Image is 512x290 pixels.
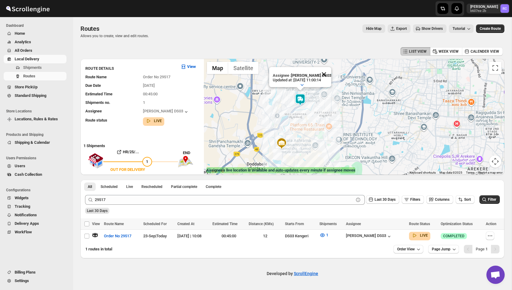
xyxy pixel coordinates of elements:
[432,247,450,252] span: Page Jump
[410,197,420,202] span: Filters
[154,119,162,123] b: LIVE
[388,24,411,33] button: Export
[85,109,102,113] span: Assignee
[143,83,155,88] span: [DATE]
[476,24,504,33] button: Create Route
[402,195,424,204] button: Filters
[488,197,496,202] span: Filter
[15,196,29,200] span: Widgets
[479,195,500,204] button: Filter
[500,4,509,13] span: Rahul Chopra
[366,26,382,31] span: Hide Map
[4,38,66,46] button: Analytics
[4,170,66,179] button: Cash Collection
[212,222,237,226] span: Estimated Time
[273,78,331,82] p: Updated at : [DATE] 11:00:14
[393,245,423,253] button: Order View
[467,4,510,13] button: User menu
[92,222,100,226] span: View
[6,188,69,193] span: Configurations
[439,171,462,174] span: Map data ©2025
[15,93,46,98] span: Standard Shipping
[103,147,152,157] button: HR/25/...
[85,75,107,79] span: Route Name
[285,233,316,239] div: DS03 Kengeri
[212,233,245,239] div: 00:45:00
[104,233,131,239] span: Order No 29517
[291,73,331,78] b: [PERSON_NAME] DS03
[15,57,39,61] span: Local Delivery
[435,197,450,202] span: Columns
[143,100,145,105] span: 1
[375,197,396,202] span: Last 30 Days
[480,26,501,31] span: Create Route
[420,233,428,238] b: LIVE
[143,92,158,96] span: 00:45:00
[100,231,135,241] button: Order No 29517
[206,184,221,189] span: Complete
[5,1,51,16] img: ScrollEngine
[471,49,499,54] span: CALENDER VIEW
[15,230,32,234] span: WorkFlow
[4,115,66,123] button: Locations, Rules & Rates
[4,228,66,236] button: WorkFlow
[362,24,385,33] button: Map action label
[23,65,42,70] span: Shipments
[4,211,66,219] button: Notifications
[346,233,392,239] button: [PERSON_NAME] DS03
[15,164,25,168] span: Users
[85,247,112,251] span: 1 routes in total
[428,245,459,253] button: Page Jump
[249,233,281,239] div: 12
[441,222,473,226] span: Optimization Status
[87,209,108,213] span: Last 30 Days
[430,47,462,56] button: WEEK VIEW
[177,62,200,72] button: View
[426,195,453,204] button: Columns
[285,222,304,226] span: Starts From
[205,167,226,175] a: Open this area in Google Maps (opens a new window)
[145,118,162,124] button: LIVE
[228,62,258,74] button: Show satellite imagery
[470,4,498,9] p: [PERSON_NAME]
[4,219,66,228] button: Delivery Apps
[294,271,318,276] a: ScrollEngine
[104,222,124,226] span: Route Name
[15,278,29,283] span: Settings
[346,222,361,226] span: Assignee
[4,29,66,38] button: Home
[6,23,69,28] span: Dashboard
[177,233,209,239] div: [DATE] | 10:08
[317,67,331,82] button: Close
[396,26,407,31] span: Export
[439,49,459,54] span: WEEK VIEW
[6,156,69,161] span: Users Permissions
[183,150,201,156] div: END
[462,47,503,56] button: CALENDER VIEW
[15,270,36,274] span: Billing Plans
[171,184,197,189] span: Partial complete
[123,150,139,154] b: HR/25/...
[80,140,105,148] b: 1 Shipments
[4,138,66,147] button: Shipping & Calendar
[206,167,355,173] label: Assignee's live location is available and auto-updates every minute if assignee moves
[85,83,101,88] span: Due Date
[85,65,176,72] h3: ROUTE DETAILS
[466,171,475,174] a: Terms (opens in new tab)
[15,85,37,89] span: Store PickUp
[476,247,488,251] span: Page
[489,62,501,74] button: Toggle fullscreen view
[85,100,110,105] span: Shipments no.
[273,73,331,78] p: Assignee :
[489,155,501,168] button: Map camera controls
[126,184,133,189] span: Live
[486,222,496,226] span: Action
[80,34,149,38] p: Allows you to create, view and edit routes.
[4,277,66,285] button: Settings
[15,40,31,44] span: Analytics
[15,117,58,121] span: Locations, Rules & Rates
[146,159,148,164] span: 1
[413,24,446,33] button: Show Drivers
[95,195,354,205] input: Press enter after typing | Search Eg. Order No 29517
[4,72,66,80] button: Routes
